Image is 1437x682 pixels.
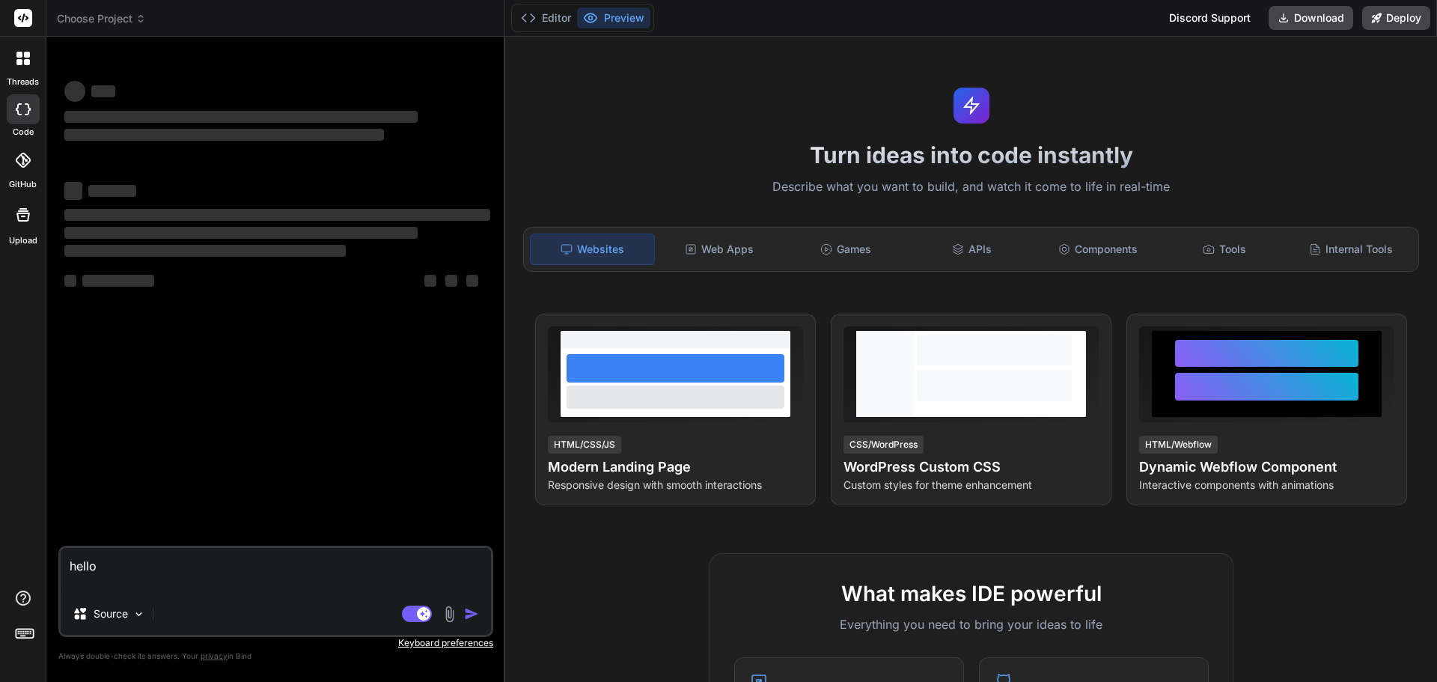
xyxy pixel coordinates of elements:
[734,578,1209,609] h2: What makes IDE powerful
[132,608,145,621] img: Pick Models
[64,111,418,123] span: ‌
[57,11,146,26] span: Choose Project
[530,234,655,265] div: Websites
[445,275,457,287] span: ‌
[1139,457,1394,478] h4: Dynamic Webflow Component
[61,548,491,593] textarea: hello
[424,275,436,287] span: ‌
[9,234,37,247] label: Upload
[64,81,85,102] span: ‌
[64,182,82,200] span: ‌
[577,7,650,28] button: Preview
[1139,478,1394,493] p: Interactive components with animations
[548,478,803,493] p: Responsive design with smooth interactions
[1289,234,1412,265] div: Internal Tools
[514,141,1428,168] h1: Turn ideas into code instantly
[1139,436,1218,454] div: HTML/Webflow
[9,178,37,191] label: GitHub
[843,457,1099,478] h4: WordPress Custom CSS
[64,245,346,257] span: ‌
[548,457,803,478] h4: Modern Landing Page
[515,7,577,28] button: Editor
[58,637,493,649] p: Keyboard preferences
[548,436,621,454] div: HTML/CSS/JS
[843,436,924,454] div: CSS/WordPress
[94,606,128,621] p: Source
[441,606,458,623] img: attachment
[1269,6,1353,30] button: Download
[910,234,1034,265] div: APIs
[1362,6,1430,30] button: Deploy
[88,185,136,197] span: ‌
[13,126,34,138] label: code
[734,615,1209,633] p: Everything you need to bring your ideas to life
[514,177,1428,197] p: Describe what you want to build, and watch it come to life in real-time
[64,129,384,141] span: ‌
[1160,6,1260,30] div: Discord Support
[64,209,490,221] span: ‌
[843,478,1099,493] p: Custom styles for theme enhancement
[64,227,418,239] span: ‌
[658,234,781,265] div: Web Apps
[784,234,908,265] div: Games
[1163,234,1287,265] div: Tools
[466,275,478,287] span: ‌
[58,649,493,663] p: Always double-check its answers. Your in Bind
[1037,234,1160,265] div: Components
[201,651,228,660] span: privacy
[464,606,479,621] img: icon
[91,85,115,97] span: ‌
[7,76,39,88] label: threads
[82,275,154,287] span: ‌
[64,275,76,287] span: ‌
